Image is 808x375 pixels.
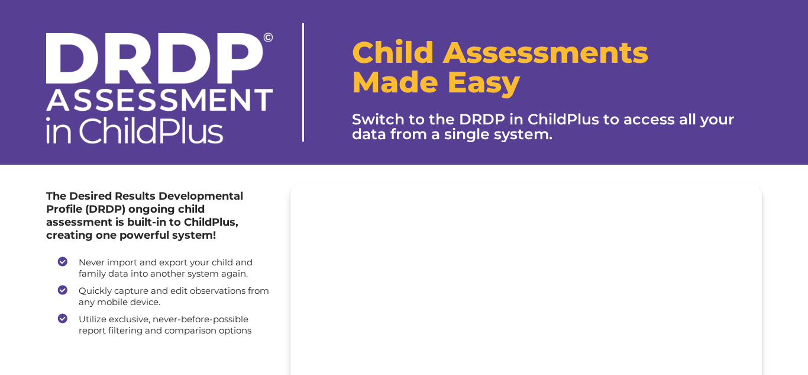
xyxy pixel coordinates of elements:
[46,190,273,242] h4: The Desired Results Developmental Profile (DRDP) ongoing child assessment is built-in to ChildPlu...
[352,38,762,97] h1: Child Assessments Made Easy
[58,257,273,279] li: Never import and export your child and family data into another system again.
[46,33,273,144] img: drdp-logo-white_web
[58,285,273,307] li: Quickly capture and edit observations from any mobile device.
[58,313,273,336] li: Utilize exclusive, never-before-possible report filtering and comparison options
[352,112,762,142] h3: Switch to the DRDP in ChildPlus to access all your data from a single system.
